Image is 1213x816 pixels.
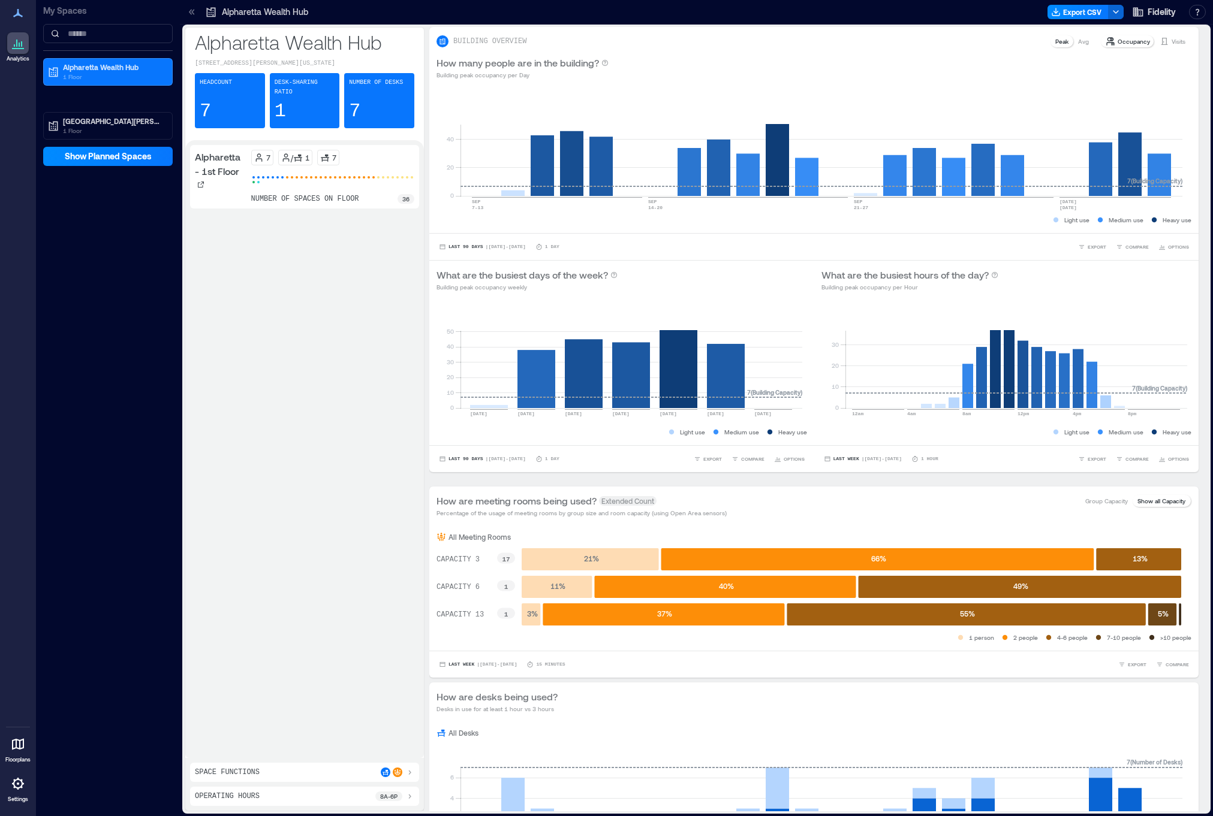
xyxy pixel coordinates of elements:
[1116,658,1149,670] button: EXPORT
[1073,411,1082,416] text: 4pm
[332,153,336,162] p: 7
[1060,205,1077,210] text: [DATE]
[450,773,454,781] tspan: 6
[1160,633,1191,642] p: >10 people
[7,55,29,62] p: Analytics
[1064,427,1089,437] p: Light use
[470,411,487,416] text: [DATE]
[854,205,868,210] text: 21-27
[437,453,528,465] button: Last 90 Days |[DATE]-[DATE]
[349,78,403,87] p: Number of Desks
[729,453,767,465] button: COMPARE
[517,411,535,416] text: [DATE]
[437,658,519,670] button: Last Week |[DATE]-[DATE]
[584,554,599,563] text: 21 %
[724,427,759,437] p: Medium use
[831,383,838,390] tspan: 10
[472,199,481,204] text: SEP
[831,362,838,369] tspan: 20
[437,241,528,253] button: Last 90 Days |[DATE]-[DATE]
[1118,37,1150,46] p: Occupancy
[2,730,34,767] a: Floorplans
[1018,411,1029,416] text: 12pm
[449,532,511,542] p: All Meeting Rooms
[5,756,31,763] p: Floorplans
[852,411,863,416] text: 12am
[1085,496,1128,506] p: Group Capacity
[450,794,454,802] tspan: 4
[1172,37,1185,46] p: Visits
[1128,411,1137,416] text: 8pm
[450,192,454,199] tspan: 0
[821,282,998,292] p: Building peak occupancy per Hour
[437,690,558,704] p: How are desks being used?
[1166,661,1189,668] span: COMPARE
[960,609,975,618] text: 55 %
[871,554,886,563] text: 66 %
[3,29,33,66] a: Analytics
[63,62,164,72] p: Alpharetta Wealth Hub
[65,150,152,162] span: Show Planned Spaces
[921,455,938,463] p: 1 Hour
[1156,453,1191,465] button: OPTIONS
[1113,241,1151,253] button: COMPARE
[251,194,359,204] p: number of spaces on floor
[195,150,246,179] p: Alpharetta - 1st Floor
[437,611,484,619] text: CAPACITY 13
[1125,243,1149,250] span: COMPARE
[772,453,807,465] button: OPTIONS
[437,704,558,714] p: Desks in use for at least 1 hour vs 3 hours
[1133,554,1148,563] text: 13 %
[1154,658,1191,670] button: COMPARE
[1057,633,1088,642] p: 4-6 people
[8,796,28,803] p: Settings
[1076,241,1109,253] button: EXPORT
[821,268,989,282] p: What are the busiest hours of the day?
[1128,2,1179,22] button: Fidelity
[447,343,454,350] tspan: 40
[821,453,904,465] button: Last Week |[DATE]-[DATE]
[447,164,454,171] tspan: 20
[784,455,805,463] span: OPTIONS
[380,791,398,801] p: 8a - 6p
[1107,633,1141,642] p: 7-10 people
[707,411,724,416] text: [DATE]
[200,78,232,87] p: Headcount
[275,78,335,97] p: Desk-sharing ratio
[63,126,164,135] p: 1 Floor
[1060,199,1077,204] text: [DATE]
[703,455,722,463] span: EXPORT
[275,99,286,123] p: 1
[1163,427,1191,437] p: Heavy use
[43,147,173,166] button: Show Planned Spaces
[1055,37,1068,46] p: Peak
[527,609,538,618] text: 3 %
[437,56,599,70] p: How many people are in the building?
[1168,455,1189,463] span: OPTIONS
[599,496,657,506] span: Extended Count
[447,358,454,365] tspan: 30
[447,389,454,396] tspan: 10
[437,268,608,282] p: What are the busiest days of the week?
[1076,453,1109,465] button: EXPORT
[450,404,454,411] tspan: 0
[612,411,630,416] text: [DATE]
[447,135,454,143] tspan: 40
[1013,582,1028,590] text: 49 %
[453,37,526,46] p: BUILDING OVERVIEW
[447,328,454,335] tspan: 50
[1113,453,1151,465] button: COMPARE
[648,199,657,204] text: SEP
[719,582,734,590] text: 40 %
[1088,455,1106,463] span: EXPORT
[63,116,164,126] p: [GEOGRAPHIC_DATA][PERSON_NAME]
[778,427,807,437] p: Heavy use
[1137,496,1185,506] p: Show all Capacity
[291,153,293,162] p: /
[1088,243,1106,250] span: EXPORT
[657,609,672,618] text: 37 %
[437,494,597,508] p: How are meeting rooms being used?
[1125,455,1149,463] span: COMPARE
[305,153,309,162] p: 1
[1064,215,1089,225] p: Light use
